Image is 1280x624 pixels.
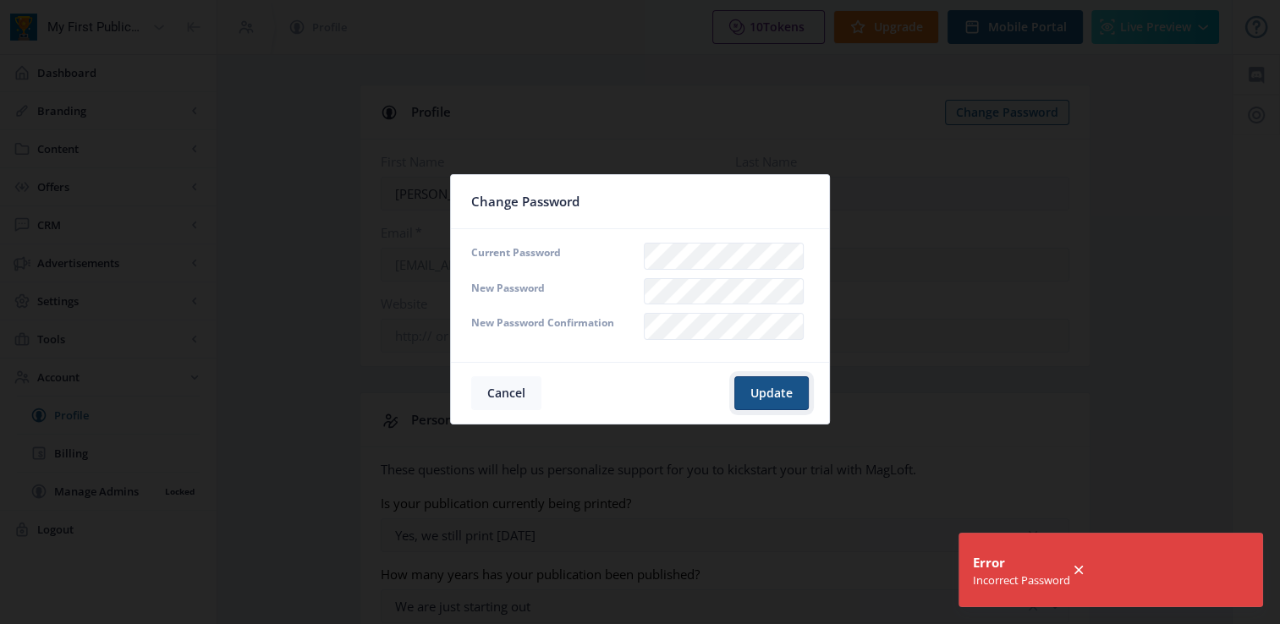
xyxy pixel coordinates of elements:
label: New Password [471,276,545,295]
label: New Password Confirmation [471,311,614,330]
button: Cancel [471,376,541,410]
div: Error [973,552,1070,572]
span: Change Password [471,189,580,215]
button: Update [734,376,809,410]
label: Current Password [471,241,561,260]
div: Incorrect Password [973,572,1070,588]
